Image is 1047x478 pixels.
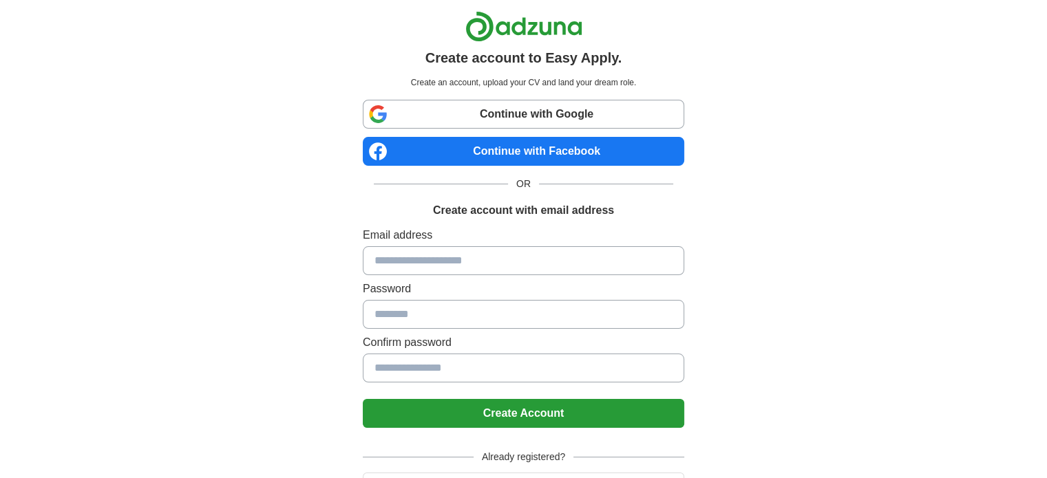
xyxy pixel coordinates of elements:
[363,281,684,297] label: Password
[363,399,684,428] button: Create Account
[508,177,539,191] span: OR
[425,47,622,68] h1: Create account to Easy Apply.
[474,450,573,464] span: Already registered?
[433,202,614,219] h1: Create account with email address
[465,11,582,42] img: Adzuna logo
[363,227,684,243] label: Email address
[363,137,684,166] a: Continue with Facebook
[363,334,684,351] label: Confirm password
[366,76,681,89] p: Create an account, upload your CV and land your dream role.
[363,100,684,129] a: Continue with Google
